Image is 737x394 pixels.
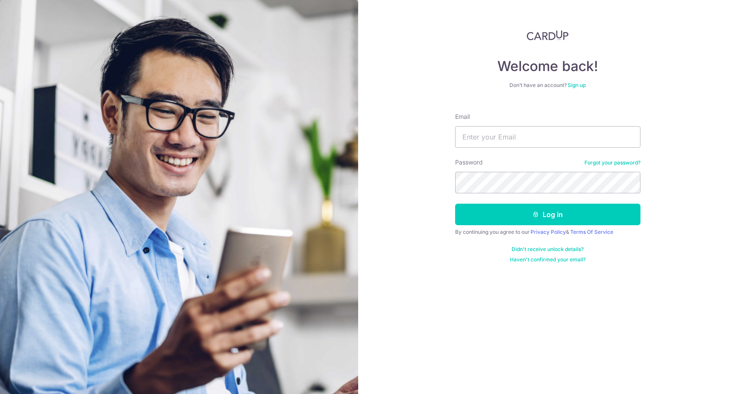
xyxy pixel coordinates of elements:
[455,204,640,225] button: Log in
[455,158,483,167] label: Password
[568,82,586,88] a: Sign up
[512,246,584,253] a: Didn't receive unlock details?
[570,229,613,235] a: Terms Of Service
[584,159,640,166] a: Forgot your password?
[455,229,640,236] div: By continuing you agree to our &
[455,112,470,121] label: Email
[455,126,640,148] input: Enter your Email
[531,229,566,235] a: Privacy Policy
[455,58,640,75] h4: Welcome back!
[510,256,586,263] a: Haven't confirmed your email?
[455,82,640,89] div: Don’t have an account?
[527,30,569,40] img: CardUp Logo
